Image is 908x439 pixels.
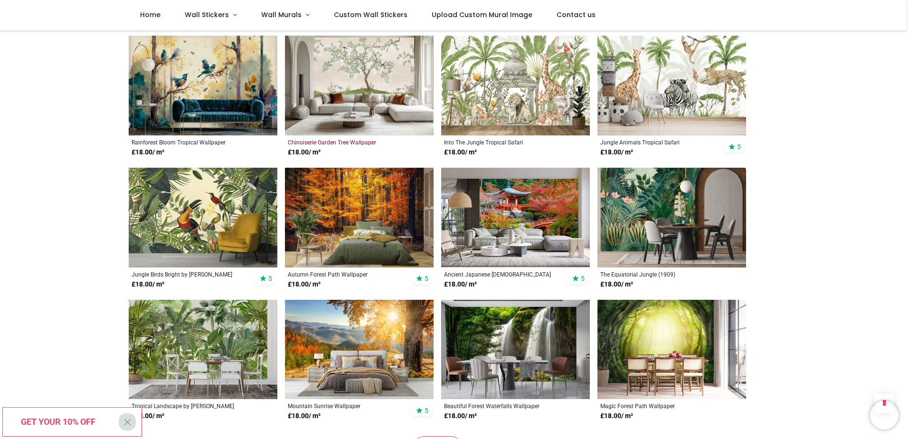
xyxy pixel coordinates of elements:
span: Wall Murals [261,10,302,19]
strong: £ 18.00 / m² [600,148,633,157]
iframe: Brevo live chat [870,401,899,429]
span: Home [140,10,161,19]
span: 5 [737,143,741,151]
strong: £ 18.00 / m² [132,411,164,421]
strong: £ 18.00 / m² [444,411,477,421]
img: Jungle Birds Bright Wall Mural by Andrea Haase [129,168,277,267]
strong: £ 18.00 / m² [288,148,321,157]
span: 5 [425,406,428,415]
strong: £ 18.00 / m² [288,280,321,289]
img: Beautiful Forest Waterfalls Wall Mural Wallpaper [441,300,590,400]
strong: £ 18.00 / m² [444,280,477,289]
span: 5 [268,274,272,283]
strong: £ 18.00 / m² [132,280,164,289]
a: Ancient Japanese [DEMOGRAPHIC_DATA] Wallpaper [444,270,558,278]
img: Jungle Animals Tropical Safari Wall Mural [597,36,746,135]
a: Into The Jungle Tropical Safari [444,138,558,146]
span: Upload Custom Mural Image [432,10,532,19]
span: Wall Stickers [185,10,229,19]
img: Mountain Sunrise Wall Mural Wallpaper [285,300,434,400]
a: Rainforest Bloom Tropical Wallpaper [132,138,246,146]
span: Custom Wall Stickers [334,10,407,19]
strong: £ 18.00 / m² [600,280,633,289]
strong: £ 18.00 / m² [444,148,477,157]
strong: £ 18.00 / m² [288,411,321,421]
span: 5 [581,274,585,283]
strong: £ 18.00 / m² [132,148,164,157]
img: Tropical Landscape Wall Mural by Andrea Haase [129,300,277,400]
a: Jungle Animals Tropical Safari [600,138,715,146]
a: Chinoiserie Garden Tree Wallpaper [288,138,402,146]
span: 5 [425,274,428,283]
img: Into The Jungle Tropical Safari Wall Mural [441,36,590,135]
a: Beautiful Forest Waterfalls Wallpaper [444,402,558,410]
a: The Equatorial Jungle (1909) [PERSON_NAME] [600,270,715,278]
strong: £ 18.00 / m² [600,411,633,421]
img: Rainforest Bloom Tropical Wall Mural Wallpaper [129,36,277,135]
a: Jungle Birds Bright by [PERSON_NAME] [132,270,246,278]
img: Autumn Forest Path Wall Mural Wallpaper [285,168,434,267]
a: Autumn Forest Path Wallpaper [288,270,402,278]
img: Chinoiserie Garden Tree Wall Mural Wallpaper [285,36,434,135]
a: Mountain Sunrise Wallpaper [288,402,402,410]
img: Ancient Japanese Temple Wall Mural Wallpaper [441,168,590,267]
a: Magic Forest Path Wallpaper [600,402,715,410]
a: Tropical Landscape by [PERSON_NAME] [132,402,246,410]
img: Magic Forest Path Wall Mural Wallpaper [597,300,746,400]
img: The Equatorial Jungle (1909) Wall Mural Henri Rousseau [597,168,746,267]
span: Contact us [557,10,596,19]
